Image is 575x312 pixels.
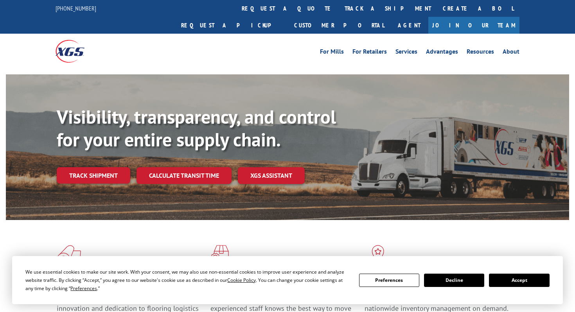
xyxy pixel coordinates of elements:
div: We use essential cookies to make our site work. With your consent, we may also use non-essential ... [25,268,349,292]
a: Agent [390,17,428,34]
a: For Mills [320,49,344,57]
a: For Retailers [352,49,387,57]
a: Advantages [426,49,458,57]
a: Calculate transit time [137,167,232,184]
span: Cookie Policy [227,277,256,283]
span: Preferences [70,285,97,292]
a: Request a pickup [175,17,288,34]
img: xgs-icon-focused-on-flooring-red [210,245,229,265]
button: Accept [489,274,549,287]
img: xgs-icon-flagship-distribution-model-red [365,245,392,265]
b: Visibility, transparency, and control for your entire supply chain. [57,105,336,151]
a: [PHONE_NUMBER] [56,4,96,12]
button: Preferences [359,274,419,287]
a: Resources [467,49,494,57]
a: Track shipment [57,167,130,184]
a: Services [395,49,417,57]
div: Cookie Consent Prompt [12,256,563,304]
a: Customer Portal [288,17,390,34]
button: Decline [424,274,484,287]
a: Join Our Team [428,17,519,34]
a: XGS ASSISTANT [238,167,305,184]
img: xgs-icon-total-supply-chain-intelligence-red [57,245,81,265]
a: About [503,49,519,57]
